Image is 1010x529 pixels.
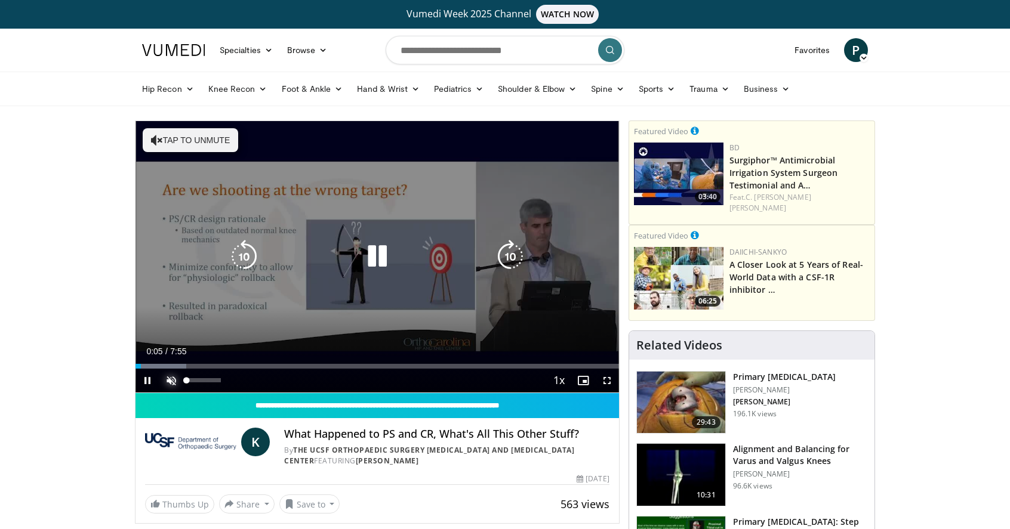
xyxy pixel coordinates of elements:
[844,38,868,62] a: P
[733,469,867,479] p: [PERSON_NAME]
[201,77,275,101] a: Knee Recon
[135,77,201,101] a: Hip Recon
[682,77,737,101] a: Trauma
[145,428,236,456] img: The UCSF Orthopaedic Surgery Arthritis and Joint Replacement Center
[634,126,688,137] small: Featured Video
[729,143,740,153] a: BD
[136,121,619,393] video-js: Video Player
[737,77,797,101] a: Business
[284,428,609,441] h4: What Happened to PS and CR, What's All This Other Stuff?
[219,494,275,513] button: Share
[427,77,491,101] a: Pediatrics
[577,474,609,484] div: [DATE]
[733,371,836,383] h3: Primary [MEDICAL_DATA]
[159,369,183,392] button: Unmute
[142,44,205,56] img: VuMedi Logo
[571,369,595,392] button: Enable picture-in-picture mode
[186,378,220,382] div: Volume Level
[695,296,720,307] span: 06:25
[637,372,725,434] img: 297061_3.png.150x105_q85_crop-smart_upscale.jpg
[356,456,419,466] a: [PERSON_NAME]
[729,192,811,213] a: C. [PERSON_NAME] [PERSON_NAME]
[636,338,722,352] h4: Related Videos
[634,230,688,241] small: Featured Video
[165,347,168,356] span: /
[692,489,720,501] span: 10:31
[729,259,863,295] a: A Closer Look at 5 Years of Real-World Data with a CSF-1R inhibitor …
[634,247,723,310] img: 93c22cae-14d1-47f0-9e4a-a244e824b022.png.150x105_q85_crop-smart_upscale.jpg
[350,77,427,101] a: Hand & Wrist
[634,143,723,205] img: 70422da6-974a-44ac-bf9d-78c82a89d891.150x105_q85_crop-smart_upscale.jpg
[386,36,624,64] input: Search topics, interventions
[692,416,720,428] span: 29:43
[136,369,159,392] button: Pause
[733,443,867,467] h3: Alignment and Balancing for Varus and Valgus Knees
[170,347,186,356] span: 7:55
[284,445,574,466] a: The UCSF Orthopaedic Surgery [MEDICAL_DATA] and [MEDICAL_DATA] Center
[637,444,725,506] img: 38523_0000_3.png.150x105_q85_crop-smart_upscale.jpg
[729,192,870,214] div: Feat.
[634,143,723,205] a: 03:40
[136,364,619,369] div: Progress Bar
[561,497,609,511] span: 563 views
[491,77,584,101] a: Shoulder & Elbow
[729,247,787,257] a: Daiichi-Sankyo
[213,38,280,62] a: Specialties
[584,77,631,101] a: Spine
[241,428,270,456] a: K
[280,38,335,62] a: Browse
[636,443,867,506] a: 10:31 Alignment and Balancing for Varus and Valgus Knees [PERSON_NAME] 96.6K views
[632,77,683,101] a: Sports
[733,385,836,395] p: [PERSON_NAME]
[634,247,723,310] a: 06:25
[279,494,340,513] button: Save to
[547,369,571,392] button: Playback Rate
[284,445,609,466] div: By FEATURING
[536,5,599,24] span: WATCH NOW
[275,77,350,101] a: Foot & Ankle
[787,38,837,62] a: Favorites
[144,5,866,24] a: Vumedi Week 2025 ChannelWATCH NOW
[595,369,619,392] button: Fullscreen
[733,397,836,407] p: [PERSON_NAME]
[146,347,162,356] span: 0:05
[636,371,867,434] a: 29:43 Primary [MEDICAL_DATA] [PERSON_NAME] [PERSON_NAME] 196.1K views
[695,191,720,202] span: 03:40
[729,154,838,191] a: Surgiphor™ Antimicrobial Irrigation System Surgeon Testimonial and A…
[143,128,238,152] button: Tap to unmute
[145,495,214,513] a: Thumbs Up
[733,481,772,491] p: 96.6K views
[733,409,777,419] p: 196.1K views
